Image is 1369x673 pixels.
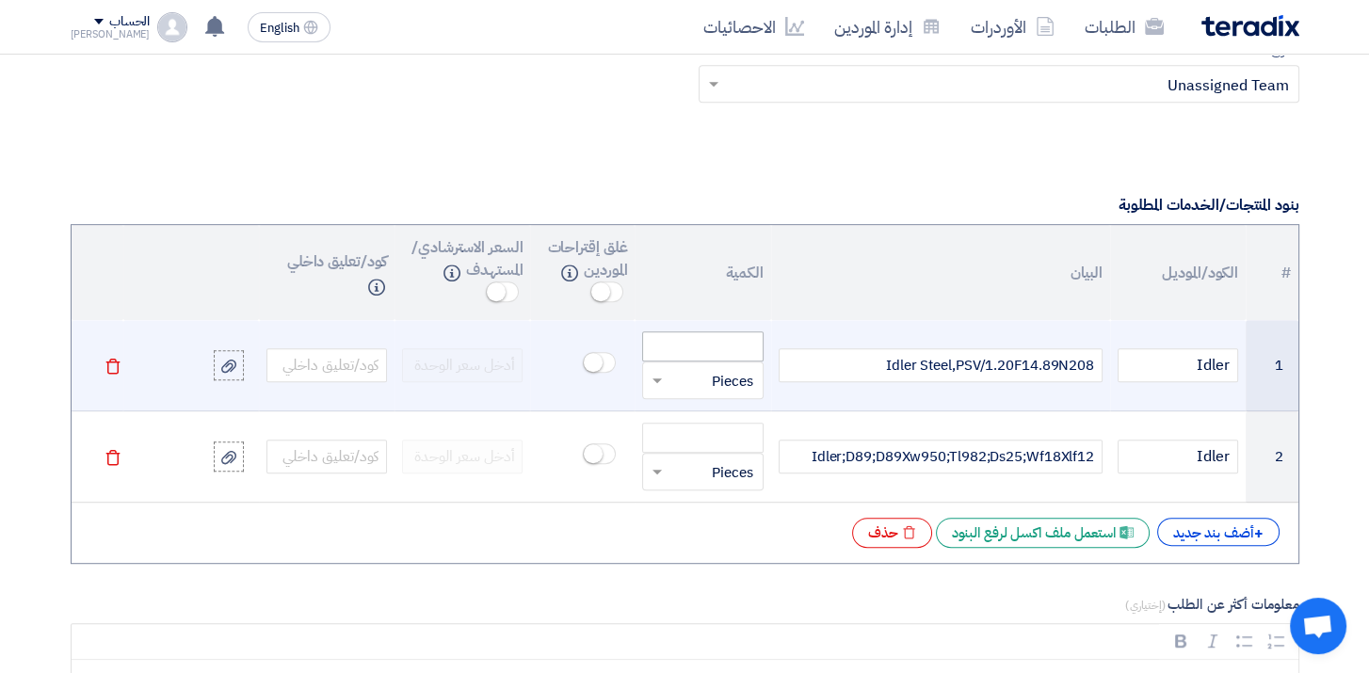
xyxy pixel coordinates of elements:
div: [PERSON_NAME] [71,29,151,40]
input: أدخل سعر الوحدة [402,348,523,382]
a: الطلبات [1070,5,1179,49]
input: الكمية [642,331,763,361]
div: أضف بند جديد [1157,518,1280,546]
div: استعمل ملف اكسل لرفع البنود [936,518,1150,548]
div: Open chat [1290,598,1346,654]
span: + [1254,522,1264,545]
a: إدارة الموردين [819,5,956,49]
span: غلق إقتراحات الموردين [547,236,627,281]
div: البيان/الوصف [779,348,1103,382]
div: حذف [852,518,932,548]
span: Idler Steel,PSV/1.20F14.89N208 [886,355,1094,377]
span: كود/تعليق داخلي [287,250,388,273]
th: الكمية [635,225,770,320]
input: الموديل [1118,348,1238,382]
a: الاحصائيات [688,5,819,49]
input: الموديل [1118,440,1238,473]
th: البيان [771,225,1110,320]
label: معلومات أكثر عن الطلب [71,594,1299,616]
img: Teradix logo [1201,15,1299,37]
img: profile_test.png [157,12,187,42]
span: English [260,22,299,35]
td: 2 [1246,411,1297,503]
div: البيان/الوصف [779,440,1103,473]
label: بنود المنتجات/الخدمات المطلوبة [1119,194,1298,216]
a: الأوردرات [956,5,1070,49]
th: الكود/الموديل [1110,225,1246,320]
input: الكمية [642,423,763,453]
div: الحساب [109,14,150,30]
input: كود/تعليق داخلي [266,348,387,382]
td: 1 [1246,320,1297,411]
button: English [248,12,330,42]
span: Idler;D89;D89Xw950;Tl982;Ds25;Wf18Xlf12 [812,446,1094,468]
input: أدخل سعر الوحدة [402,440,523,473]
th: رقم البند [1246,225,1297,320]
input: كود/تعليق داخلي [266,440,387,473]
span: السعر الاسترشادي/المستهدف [411,236,523,281]
span: (إختياري) [1125,597,1166,614]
